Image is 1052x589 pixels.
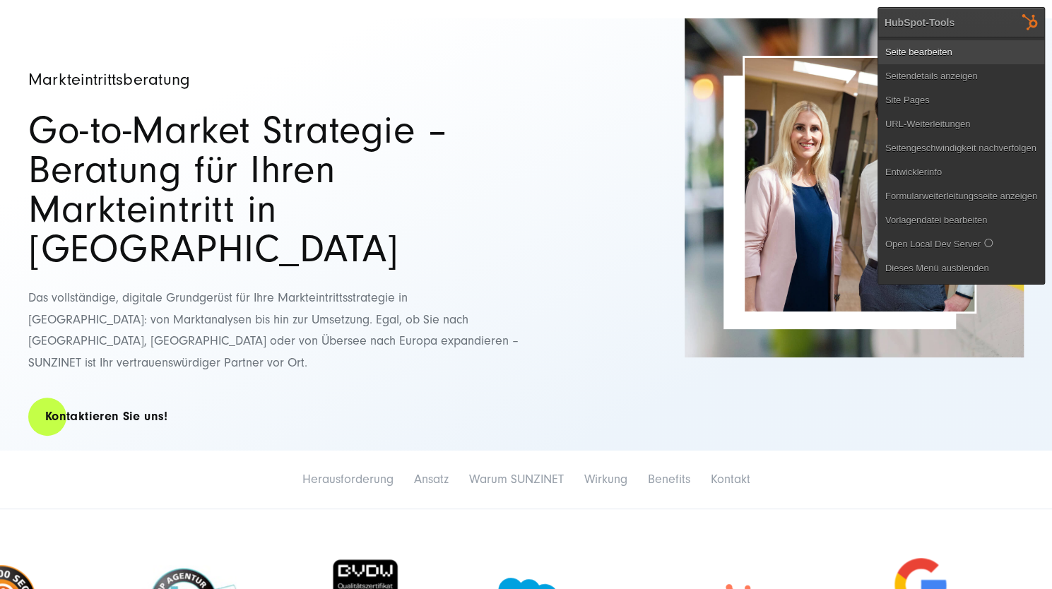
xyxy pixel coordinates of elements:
[28,290,519,370] span: Das vollständige, digitale Grundgerüst für Ihre Markteintrittsstrategie in [GEOGRAPHIC_DATA]: von...
[28,111,523,269] h2: Go-to-Market Strategie – Beratung für Ihren Markteintritt in [GEOGRAPHIC_DATA]
[711,472,750,487] a: Kontakt
[885,16,955,29] div: HubSpot-Tools
[302,472,394,487] a: Herausforderung
[878,64,1044,88] a: Seitendetails anzeigen
[1015,7,1045,37] img: HubSpot Tools-Menüschalter
[584,472,627,487] a: Wirkung
[878,40,1044,64] a: Seite bearbeiten
[414,472,449,487] a: Ansatz
[648,472,690,487] a: Benefits
[28,71,523,88] h1: Markteintrittsberatung
[877,7,1045,285] div: HubSpot-Tools Seite bearbeitenSeitendetails anzeigenSite PagesURL-WeiterleitungenSeitengeschwindi...
[28,396,185,436] a: Kontaktieren Sie uns!
[878,232,1044,256] a: Open Local Dev Server
[878,112,1044,136] a: URL-Weiterleitungen
[878,88,1044,112] a: Site Pages
[878,136,1044,160] a: Seitengeschwindigkeit nachverfolgen
[745,58,974,311] img: Zwei Experten stehen zusammen in einer modernen Büroumgebung, lächeln selbstbewusst. Die Frau mit...
[878,208,1044,232] a: Vorlagendatei bearbeiten
[878,184,1044,208] a: Formularweiterleitungsseite anzeigen
[878,160,1044,184] a: Entwicklerinfo
[685,18,1024,357] img: Nahaufnahme einer weißen Ziegelwand mit gelben Haftnotizen darauf. | Markteintritts Grundgerüst S...
[469,472,564,487] a: Warum SUNZINET
[878,256,1044,280] a: Dieses Menü ausblenden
